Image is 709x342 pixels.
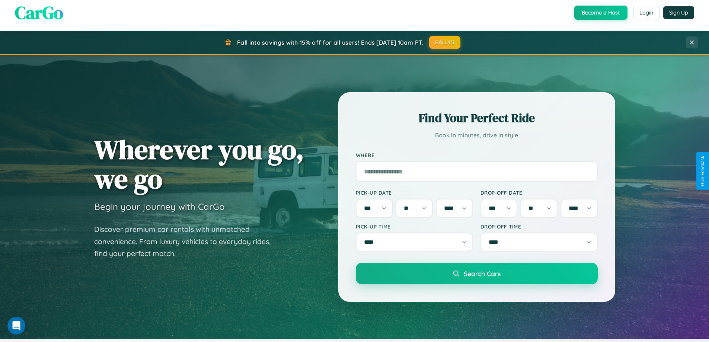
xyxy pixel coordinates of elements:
span: CarGo [15,0,63,25]
label: Drop-off Time [480,223,598,230]
button: Become a Host [574,6,627,20]
span: Fall into savings with 15% off for all users! Ends [DATE] 10am PT. [237,39,424,46]
label: Pick-up Date [356,189,473,196]
iframe: Intercom live chat [7,317,25,335]
h3: Begin your journey with CarGo [94,201,225,212]
label: Drop-off Date [480,189,598,196]
h1: Wherever you go, we go [94,135,304,194]
label: Pick-up Time [356,223,473,230]
p: Book in minutes, drive in style [356,130,598,141]
h2: Find Your Perfect Ride [356,110,598,126]
span: Search Cars [464,269,501,278]
button: FALL15 [429,36,460,49]
label: Where [356,152,598,158]
p: Discover premium car rentals with unmatched convenience. From luxury vehicles to everyday rides, ... [94,223,280,260]
button: Sign Up [663,6,694,19]
div: Give Feedback [700,156,705,186]
button: Login [633,6,660,19]
button: Search Cars [356,263,598,284]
